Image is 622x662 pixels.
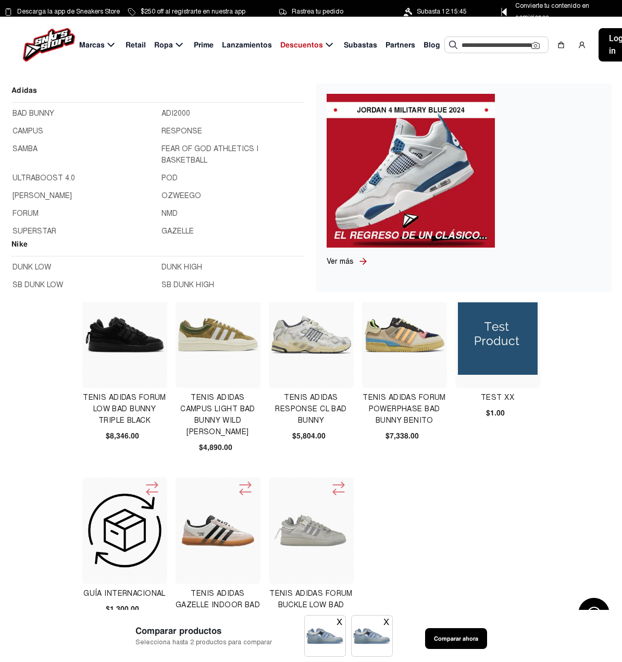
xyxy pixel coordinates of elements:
img: GUÍA INTERNACIONAL [85,491,165,571]
a: POD [161,173,304,184]
img: Cámara [531,41,540,50]
h4: Tenis Adidas Response Cl Bad Bunny [269,392,354,426]
span: $1,300.00 [106,604,139,615]
h4: TENIS ADIDAS FORUM BUCKLE LOW BAD BUNNY LAST FORUM [269,588,354,622]
a: RESPONSE [161,126,304,137]
a: DUNK HIGH [161,262,304,273]
span: Descarga la app de Sneakers Store [17,6,120,17]
h2: Nike [11,238,305,256]
a: NMD [161,208,304,219]
img: TENIS ADIDAS GAZELLE INDOOR BAD BUNNY [178,491,258,571]
span: Comparar productos [135,624,272,638]
button: X [337,616,342,629]
a: SAMBA [13,143,155,166]
a: FEAR OF GOD ATHLETICS I BASKETBALL [161,143,304,166]
span: $5,804.00 [292,431,326,442]
span: Rastrea tu pedido [292,6,343,17]
a: CAMPUS [13,126,155,137]
a: BAD BUNNY [13,108,155,119]
a: SUPERSTAR [13,226,155,237]
span: Subasta 12:15:45 [417,6,467,17]
span: $4,890.00 [199,442,232,453]
a: [PERSON_NAME] [13,190,155,202]
span: Lanzamientos [222,40,272,51]
a: GAZELLE [161,226,304,237]
img: user [578,41,586,49]
span: $7,338.00 [385,431,419,442]
span: Blog [424,40,440,51]
span: Prime [194,40,214,51]
a: SB DUNK HIGH [161,279,304,291]
button: X [383,616,389,629]
h2: Adidas [11,84,305,103]
h4: Tenis Adidas Forum Powerphase Bad Bunny Benito [362,392,447,426]
span: Selecciona hasta 2 productos para comparar [135,638,272,647]
img: Tenis Adidas Campus Light Bad Bunny Wild Moss [178,318,258,351]
img: Tenis Adidas Forum Buckle Low Bad Bunny Blue Tint [353,623,390,649]
span: Partners [385,40,415,51]
a: SB DUNK LOW [13,279,155,291]
span: Subastas [344,40,377,51]
span: Ropa [154,40,173,51]
button: Comparar ahora [425,628,487,649]
img: Tenis Adidas Response Cl Bad Bunny [271,316,352,354]
h4: GUÍA INTERNACIONAL [82,588,167,599]
img: Tenis Adidas Forum Low Bad Bunny Triple Black [85,295,165,375]
a: ADI2000 [161,108,304,119]
img: TENIS ADIDAS FORUM BUCKLE LOW BAD BUNNY LAST FORUM [271,491,352,571]
img: logo [23,28,75,62]
span: Descuentos [280,40,323,51]
h4: Tenis Adidas Forum Low Bad Bunny Triple Black [82,392,167,426]
span: $1.00 [486,408,505,419]
a: OZWEEGO [161,190,304,202]
h4: TEST XX [455,392,540,403]
a: FORUM [13,208,155,219]
span: Retail [126,40,146,51]
span: Marcas [79,40,105,51]
a: Ver más [327,256,358,267]
img: TEST XX [458,295,538,375]
h4: TENIS ADIDAS GAZELLE INDOOR BAD BUNNY [176,588,260,622]
img: Control Point Icon [497,8,511,16]
img: Buscar [449,41,457,49]
a: ULTRABOOST 4.0 [13,173,155,184]
span: $8,346.00 [106,431,139,442]
span: Ver más [327,257,354,266]
img: shopping [557,41,565,49]
img: Tenis Adidas Forum Powerphase Bad Bunny Benito [365,317,445,352]
a: DUNK LOW [13,262,155,273]
img: Tenis Adidas Forum Buckle Low Bad Bunny Blue Tint [306,623,343,649]
span: $250 off al registrarte en nuestra app [141,6,245,17]
h4: Tenis Adidas Campus Light Bad Bunny Wild [PERSON_NAME] [176,392,260,438]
